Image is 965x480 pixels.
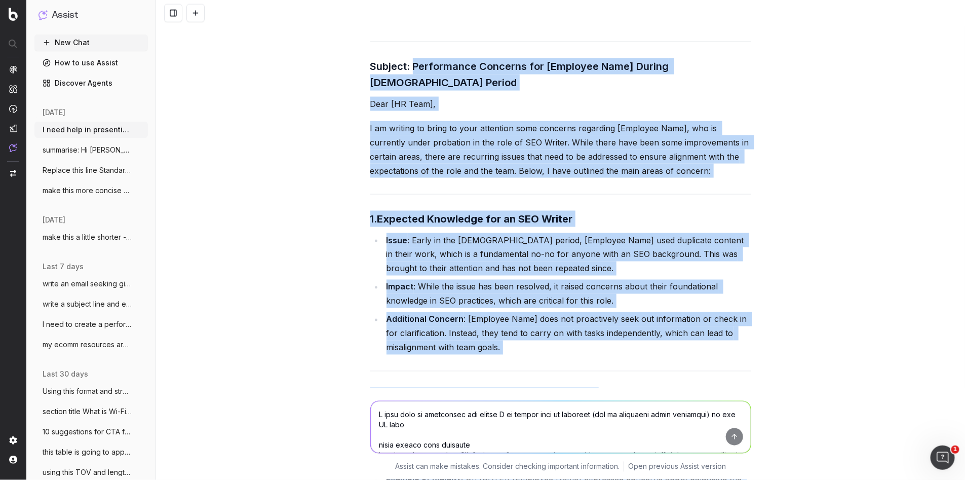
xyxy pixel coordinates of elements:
img: Setting [9,436,17,445]
button: summarise: Hi [PERSON_NAME], Interesting feedba [34,142,148,158]
button: Replace this line Standard delivery is a [34,162,148,178]
img: Assist [9,143,17,152]
span: Replace this line Standard delivery is a [43,165,132,175]
h1: Assist [52,8,78,22]
span: I need help in presenting the issues I a [43,125,132,135]
button: write a subject line and email to our se [34,296,148,312]
span: Using this format and structure and tone [43,386,132,396]
button: Using this format and structure and tone [34,383,148,399]
span: 10 suggestions for CTA for link to windo [43,427,132,437]
img: Studio [9,124,17,132]
span: [DATE] [43,107,65,118]
img: Botify logo [9,8,18,21]
span: make this more concise and clear: Hi Mar [43,186,132,196]
span: make this a little shorter - Before brin [43,232,132,242]
p: Dear [HR Team], [370,97,751,111]
li: : While the issue has been resolved, it raised concerns about their foundational knowledge in SEO... [383,280,751,308]
p: I am writing to bring to your attention some concerns regarding [Employee Name], who is currently... [370,121,751,178]
button: Assist [38,8,144,22]
img: Activation [9,104,17,113]
strong: Additional Concern [387,314,464,324]
span: summarise: Hi [PERSON_NAME], Interesting feedba [43,145,132,155]
span: using this TOV and length: Cold snap? No [43,467,132,477]
p: Assist can make mistakes. Consider checking important information. [395,462,620,472]
button: I need to create a performance review sc [34,316,148,333]
h3: 2. [370,388,751,404]
button: this table is going to appear on a [PERSON_NAME] [34,444,148,460]
iframe: Intercom live chat [931,446,955,470]
button: write an email seeking giodance from HR: [34,276,148,292]
img: Analytics [9,65,17,73]
span: my ecomm resources are thin. for big eve [43,340,132,350]
a: Discover Agents [34,75,148,91]
span: [DATE] [43,215,65,225]
img: My account [9,456,17,464]
img: Assist [38,10,48,20]
img: Switch project [10,170,16,177]
span: I need to create a performance review sc [43,319,132,329]
span: last 7 days [43,262,84,272]
span: 1 [951,446,959,454]
strong: Impact [387,282,414,292]
strong: Expected Knowledge for an SEO Writer [377,213,573,225]
button: 10 suggestions for CTA for link to windo [34,424,148,440]
a: Open previous Assist version [628,462,726,472]
img: Intelligence [9,85,17,93]
span: this table is going to appear on a [PERSON_NAME] [43,447,132,457]
button: section title What is Wi-Fi 7? Wi-Fi 7 ( [34,403,148,420]
button: my ecomm resources are thin. for big eve [34,337,148,353]
button: New Chat [34,34,148,51]
li: : Early in the [DEMOGRAPHIC_DATA] period, [Employee Name] used duplicate content in their work, w... [383,233,751,276]
button: make this a little shorter - Before brin [34,229,148,245]
strong: Issue [387,235,408,245]
h3: Subject: Performance Concerns for [Employee Name] During [DEMOGRAPHIC_DATA] Period [370,58,751,91]
span: write a subject line and email to our se [43,299,132,309]
button: I need help in presenting the issues I a [34,122,148,138]
span: last 30 days [43,369,88,379]
button: make this more concise and clear: Hi Mar [34,182,148,199]
span: section title What is Wi-Fi 7? Wi-Fi 7 ( [43,407,132,417]
span: write an email seeking giodance from HR: [43,279,132,289]
h3: 1. [370,211,751,227]
a: How to use Assist [34,55,148,71]
li: : [Employee Name] does not proactively seek out information or check in for clarification. Instea... [383,312,751,355]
